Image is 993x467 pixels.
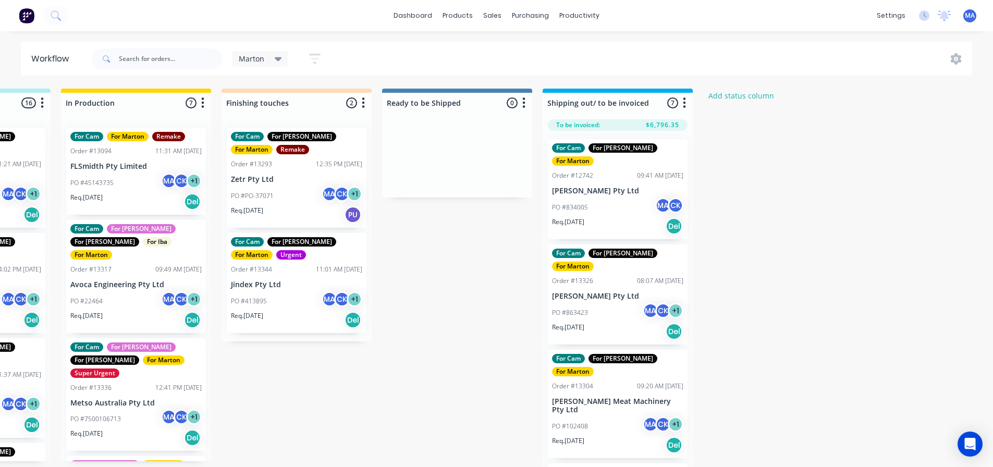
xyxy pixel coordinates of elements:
div: sales [478,8,507,23]
p: Req. [DATE] [70,311,103,321]
div: Del [23,312,40,328]
div: CK [174,409,189,425]
div: PU [345,206,361,223]
div: 12:35 PM [DATE] [316,159,362,169]
div: + 1 [668,303,683,318]
div: CK [174,173,189,189]
p: Req. [DATE] [231,311,263,321]
div: MA [161,409,177,425]
div: For [PERSON_NAME] [589,143,657,153]
div: productivity [554,8,605,23]
div: Del [184,429,201,446]
div: MA [1,291,16,307]
div: MA [643,303,658,318]
div: Order #13336 [70,383,112,392]
p: Req. [DATE] [552,436,584,446]
div: CK [655,416,671,432]
div: CK [334,186,350,202]
div: MA [655,198,671,213]
p: FLSmidth Pty Limited [70,162,202,171]
div: For Cam [70,342,103,352]
div: + 1 [26,186,41,202]
div: Urgent [276,250,306,260]
div: Order #13344 [231,265,272,274]
div: Del [666,218,682,235]
div: For Marton [107,132,149,141]
span: $6,796.35 [646,120,679,130]
button: Add status column [703,89,780,103]
div: Del [23,416,40,433]
p: [PERSON_NAME] Meat Machinery Pty Ltd [552,397,683,415]
div: Order #12742 [552,171,593,180]
div: 12:41 PM [DATE] [155,383,202,392]
div: Order #13317 [70,265,112,274]
div: 09:20 AM [DATE] [637,382,683,391]
p: Req. [DATE] [231,206,263,215]
p: PO #22464 [70,297,103,306]
div: CK [174,291,189,307]
div: For Cam [552,354,585,363]
div: For [PERSON_NAME] [70,237,139,247]
span: MA [965,11,975,20]
div: Del [23,206,40,223]
div: For [PERSON_NAME] [589,249,657,258]
div: 09:41 AM [DATE] [637,171,683,180]
div: For Iba [143,237,171,247]
div: MA [322,291,337,307]
div: Del [184,193,201,210]
div: CK [334,291,350,307]
div: CK [668,198,683,213]
p: Zetr Pty Ltd [231,175,362,184]
div: Workflow [31,53,74,65]
div: Open Intercom Messenger [958,432,983,457]
div: CK [13,396,29,412]
p: Req. [DATE] [70,429,103,438]
div: For Marton [552,262,594,271]
p: Jindex Pty Ltd [231,280,362,289]
p: PO #PO-37071 [231,191,274,201]
div: For CamFor [PERSON_NAME]For MartonRemakeOrder #1329312:35 PM [DATE]Zetr Pty LtdPO #PO-37071MACK+1... [227,128,366,228]
div: For [PERSON_NAME] [267,237,336,247]
div: For CamFor [PERSON_NAME]For [PERSON_NAME]For MartonSuper UrgentOrder #1333612:41 PM [DATE]Metso A... [66,338,206,451]
p: Avoca Engineering Pty Ltd [70,280,202,289]
span: To be invoiced: [556,120,600,130]
div: 11:31 AM [DATE] [155,146,202,156]
p: PO #7500106713 [70,414,121,424]
div: Del [345,312,361,328]
div: For [PERSON_NAME] [267,132,336,141]
div: Super Urgent [70,368,119,378]
div: Order #13326 [552,276,593,286]
div: For [PERSON_NAME] [70,355,139,365]
div: CK [655,303,671,318]
div: For Marton [231,250,273,260]
div: For Marton [552,156,594,166]
div: For Cam [552,249,585,258]
p: Req. [DATE] [70,193,103,202]
div: MA [322,186,337,202]
div: CK [13,186,29,202]
p: Metso Australia Pty Ltd [70,399,202,408]
p: PO #834005 [552,203,588,212]
div: + 1 [347,291,362,307]
span: Marton [239,53,264,64]
div: 08:07 AM [DATE] [637,276,683,286]
div: For CamFor [PERSON_NAME]For MartonOrder #1332608:07 AM [DATE][PERSON_NAME] Pty LtdPO #863423MACK+... [548,244,688,345]
div: For Cam [70,224,103,233]
p: [PERSON_NAME] Pty Ltd [552,187,683,195]
div: For Marton [552,367,594,376]
div: + 1 [668,416,683,432]
div: MA [1,396,16,412]
div: + 1 [186,173,202,189]
p: Req. [DATE] [552,217,584,227]
div: purchasing [507,8,554,23]
div: For CamFor [PERSON_NAME]For [PERSON_NAME]For IbaFor MartonOrder #1331709:49 AM [DATE]Avoca Engine... [66,220,206,333]
p: [PERSON_NAME] Pty Ltd [552,292,683,301]
a: dashboard [388,8,437,23]
div: For Cam [231,132,264,141]
p: PO #45143735 [70,178,114,188]
div: MA [643,416,658,432]
div: For CamFor [PERSON_NAME]For MartonOrder #1330409:20 AM [DATE][PERSON_NAME] Meat Machinery Pty Ltd... [548,350,688,459]
div: For Cam [70,132,103,141]
p: Req. [DATE] [552,323,584,332]
p: PO #413895 [231,297,267,306]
